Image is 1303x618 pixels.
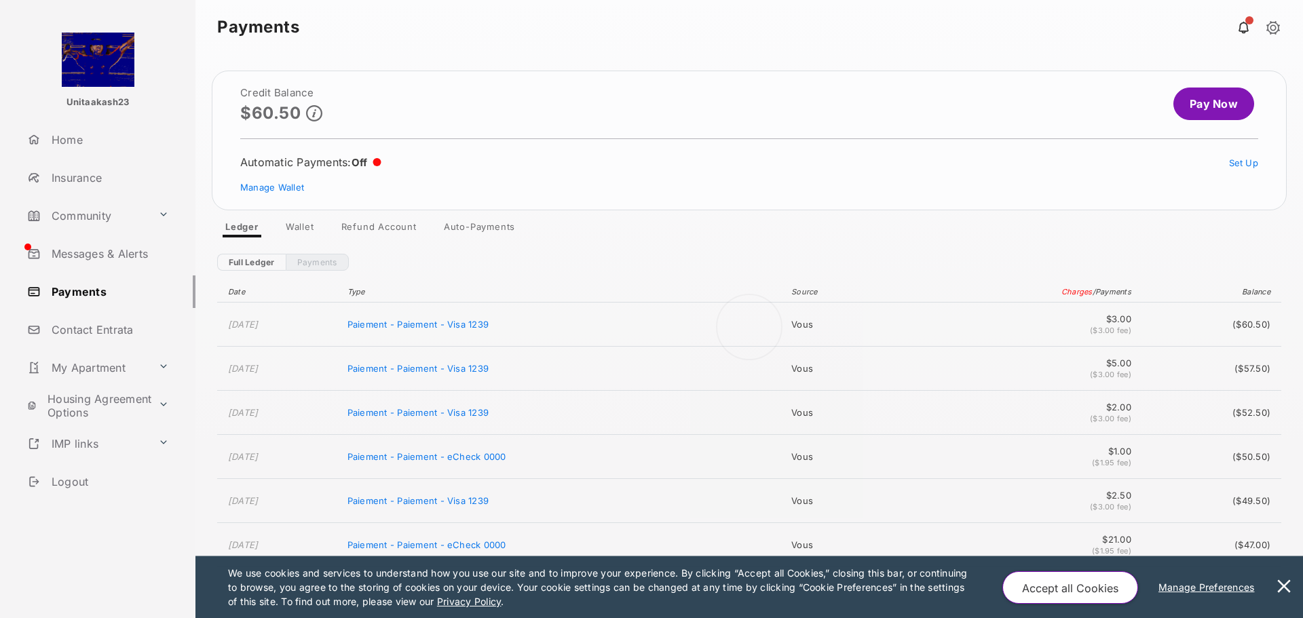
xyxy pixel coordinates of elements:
[22,465,195,498] a: Logout
[22,199,153,232] a: Community
[22,161,195,194] a: Insurance
[22,237,195,270] a: Messages & Alerts
[437,596,501,607] u: Privacy Policy
[217,19,299,35] strong: Payments
[22,351,153,384] a: My Apartment
[22,313,195,346] a: Contact Entrata
[22,275,195,308] a: Payments
[22,389,153,422] a: Housing Agreement Options
[228,566,974,609] p: We use cookies and services to understand how you use our site and to improve your experience. By...
[22,427,153,460] a: IMP links
[22,123,195,156] a: Home
[1158,581,1260,593] u: Manage Preferences
[1002,571,1138,604] button: Accept all Cookies
[67,96,130,109] p: Unitaakash23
